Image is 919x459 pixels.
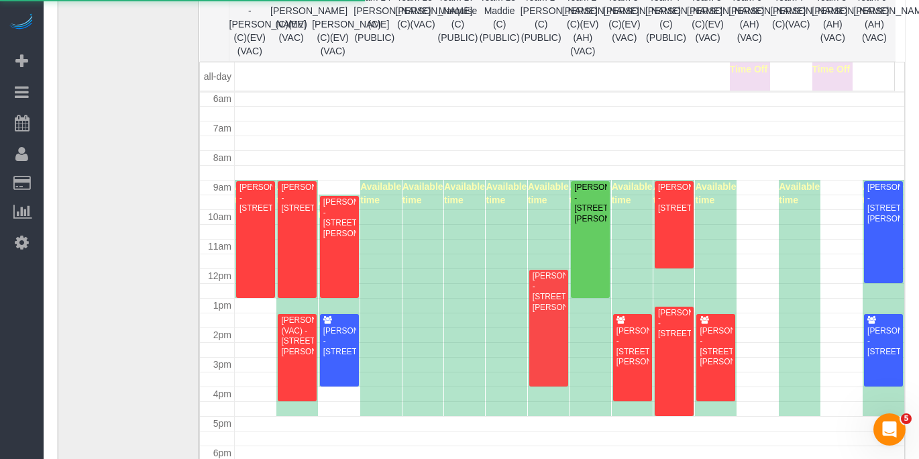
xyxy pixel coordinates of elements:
[616,326,649,368] div: [PERSON_NAME] - [STREET_ADDRESS][PERSON_NAME]
[213,182,231,193] span: 9am
[532,271,565,313] div: [PERSON_NAME] - [STREET_ADDRESS][PERSON_NAME]
[213,152,231,163] span: 8am
[444,181,485,205] span: Available time
[812,64,851,74] span: Time Off
[612,181,653,205] span: Available time
[657,183,691,213] div: [PERSON_NAME] - [STREET_ADDRESS]
[276,181,317,205] span: Available time
[486,181,527,205] span: Available time
[528,181,569,205] span: Available time
[213,93,231,104] span: 6am
[208,241,231,252] span: 11am
[574,183,607,224] div: [PERSON_NAME] - [STREET_ADDRESS][PERSON_NAME]
[360,181,401,205] span: Available time
[280,315,314,357] div: [PERSON_NAME] (VAC) - [STREET_ADDRESS][PERSON_NAME]
[213,418,231,429] span: 5pm
[235,181,276,205] span: Available time
[699,326,733,368] div: [PERSON_NAME] - [STREET_ADDRESS][PERSON_NAME]
[873,413,906,446] iframe: Intercom live chat
[323,197,356,239] div: [PERSON_NAME] - [STREET_ADDRESS][PERSON_NAME]
[901,413,912,424] span: 5
[208,211,231,222] span: 10am
[8,13,35,32] img: Automaid Logo
[657,308,691,339] div: [PERSON_NAME] - [STREET_ADDRESS]
[213,448,231,458] span: 6pm
[213,389,231,399] span: 4pm
[213,300,231,311] span: 1pm
[570,181,610,205] span: Available time
[213,329,231,340] span: 2pm
[402,181,443,205] span: Available time
[213,359,231,370] span: 3pm
[867,183,900,224] div: [PERSON_NAME] - [STREET_ADDRESS][PERSON_NAME]
[280,183,314,213] div: [PERSON_NAME] - [STREET_ADDRESS]
[323,326,356,357] div: [PERSON_NAME] - [STREET_ADDRESS]
[319,196,360,220] span: Available time
[653,181,694,205] span: Available time
[863,181,904,205] span: Available time
[779,181,820,205] span: Available time
[208,270,231,281] span: 12pm
[867,326,900,357] div: [PERSON_NAME] - [STREET_ADDRESS]
[239,183,272,213] div: [PERSON_NAME] - [STREET_ADDRESS]
[213,123,231,134] span: 7am
[695,181,736,205] span: Available time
